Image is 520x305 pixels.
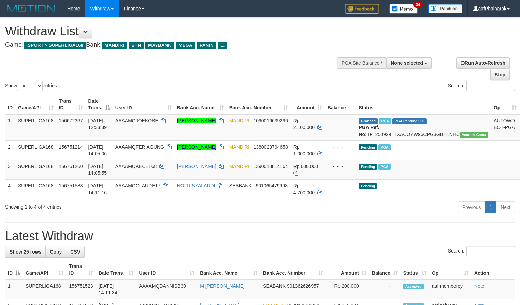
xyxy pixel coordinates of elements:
[136,260,197,279] th: User ID: activate to sort column ascending
[359,125,379,137] b: PGA Ref. No:
[328,117,353,124] div: - - -
[345,4,379,14] img: Feedback.jpg
[474,283,485,289] a: Note
[378,164,390,170] span: Marked by aafsengchandara
[466,246,515,256] input: Search:
[337,57,386,69] div: PGA Site Balance /
[460,132,488,138] span: Vendor URL: https://trx31.1velocity.biz
[369,279,401,299] td: -
[456,57,510,69] a: Run Auto-Refresh
[291,95,325,114] th: Amount: activate to sort column ascending
[229,183,252,188] span: SEABANK
[5,246,46,258] a: Show 25 rows
[287,283,319,289] span: Copy 901362626957 to clipboard
[229,144,249,150] span: MANDIRI
[113,95,174,114] th: User ID: activate to sort column ascending
[326,260,369,279] th: Amount: activate to sort column ascending
[136,279,197,299] td: AAAAMQDANNISB30
[293,144,315,156] span: Rp 1.000.000
[5,114,15,141] td: 1
[472,260,515,279] th: Action
[458,201,485,213] a: Previous
[485,201,496,213] a: 1
[59,183,83,188] span: 156751583
[15,160,56,179] td: SUPERLIGA168
[253,118,288,123] span: Copy 1090016639296 to clipboard
[66,260,96,279] th: Trans ID: activate to sort column ascending
[66,246,85,258] a: CSV
[15,114,56,141] td: SUPERLIGA168
[401,260,429,279] th: Status: activate to sort column ascending
[293,183,315,195] span: Rp 4.700.000
[177,164,216,169] a: [PERSON_NAME]
[491,95,519,114] th: Op: activate to sort column ascending
[293,118,315,130] span: Rp 2.100.000
[5,229,515,243] h1: Latest Withdraw
[379,118,391,124] span: Marked by aafsengchandara
[66,279,96,299] td: 156751523
[389,4,418,14] img: Button%20Memo.svg
[359,183,377,189] span: Pending
[15,179,56,199] td: SUPERLIGA168
[56,95,86,114] th: Trans ID: activate to sort column ascending
[5,81,57,91] label: Show entries
[96,260,136,279] th: Date Trans.: activate to sort column ascending
[129,42,144,49] span: BTN
[5,201,212,210] div: Showing 1 to 4 of 4 entries
[145,42,174,49] span: MAYBANK
[5,279,23,299] td: 1
[359,118,378,124] span: Grabbed
[5,179,15,199] td: 4
[200,283,245,289] a: M [PERSON_NAME]
[10,249,41,255] span: Show 25 rows
[50,249,62,255] span: Copy
[466,81,515,91] input: Search:
[5,42,340,48] h4: Game: Bank:
[403,284,424,289] span: Accepted
[5,25,340,38] h1: Withdraw List
[326,279,369,299] td: Rp 200,000
[428,4,462,13] img: panduan.png
[328,163,353,170] div: - - -
[15,95,56,114] th: Game/API: activate to sort column ascending
[496,201,515,213] a: Next
[115,183,160,188] span: AAAAMQCLAUDE17
[378,144,390,150] span: Marked by aafsengchandara
[59,144,83,150] span: 156751214
[325,95,356,114] th: Balance
[115,164,157,169] span: AAAAMQKECEL68
[229,164,249,169] span: MANDIRI
[253,164,288,169] span: Copy 1390018814164 to clipboard
[413,2,422,8] span: 34
[88,183,107,195] span: [DATE] 14:11:16
[70,249,80,255] span: CSV
[293,164,318,169] span: Rp 600.000
[102,42,127,49] span: MANDIRI
[386,57,432,69] button: None selected
[448,246,515,256] label: Search:
[5,140,15,160] td: 2
[176,42,195,49] span: MEGA
[328,143,353,150] div: - - -
[369,260,401,279] th: Balance: activate to sort column ascending
[177,118,216,123] a: [PERSON_NAME]
[229,118,249,123] span: MANDIRI
[174,95,227,114] th: Bank Acc. Name: activate to sort column ascending
[391,60,423,66] span: None selected
[490,69,510,80] a: Stop
[197,42,216,49] span: PANIN
[5,260,23,279] th: ID: activate to sort column descending
[356,95,491,114] th: Status
[356,114,491,141] td: TF_250929_TXACOYW96CPG3GBH1NHC
[218,42,227,49] span: ...
[88,164,107,176] span: [DATE] 14:05:55
[260,260,326,279] th: Bank Acc. Number: activate to sort column ascending
[96,279,136,299] td: [DATE] 14:11:34
[429,260,472,279] th: Op: activate to sort column ascending
[227,95,291,114] th: Bank Acc. Number: activate to sort column ascending
[23,279,66,299] td: SUPERLIGA168
[448,81,515,91] label: Search:
[45,246,66,258] a: Copy
[263,283,286,289] span: SEABANK
[491,114,519,141] td: AUTOWD-BOT-PGA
